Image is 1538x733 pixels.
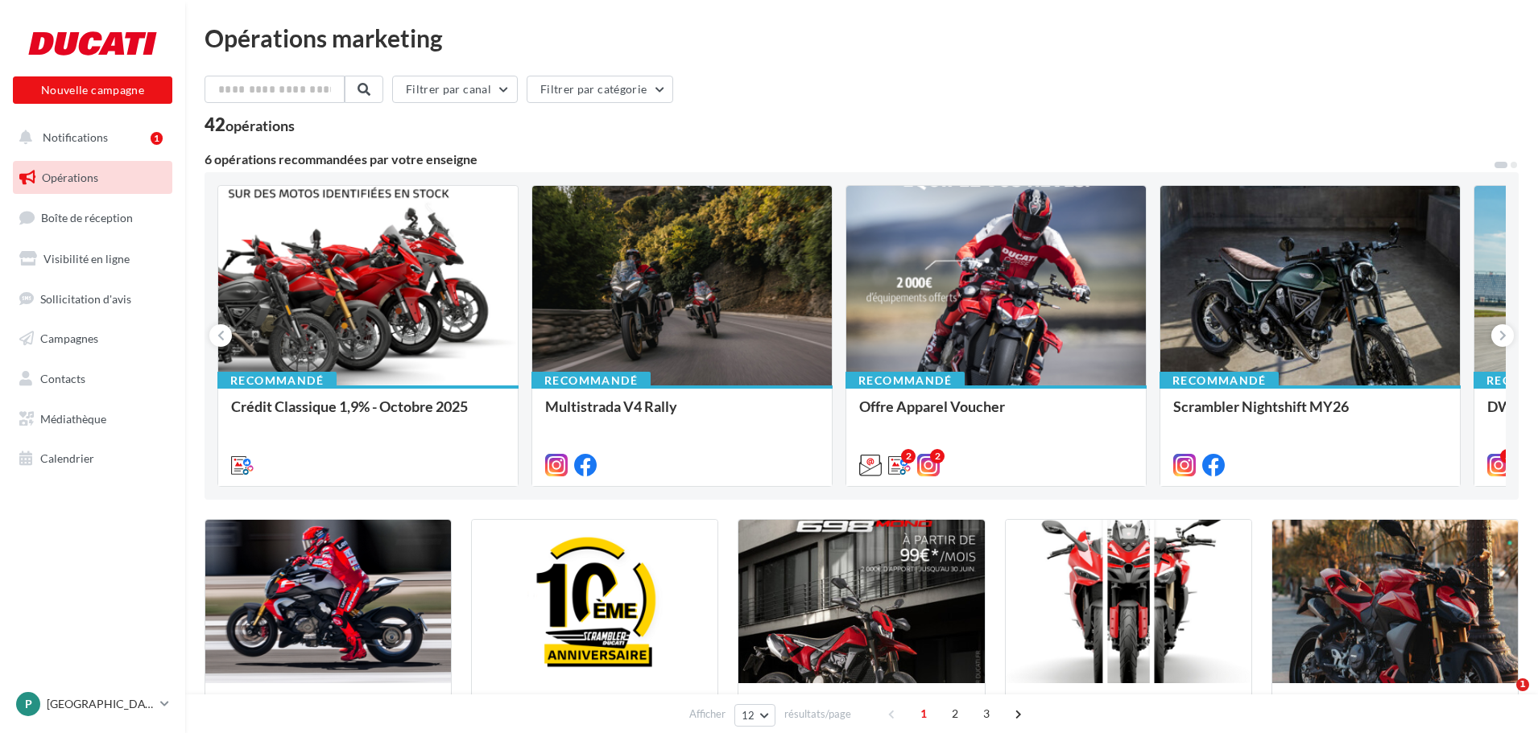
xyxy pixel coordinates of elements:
span: Campagnes [40,331,98,345]
a: Campagnes [10,322,176,356]
span: 1 [911,701,936,727]
button: Filtrer par catégorie [527,76,673,103]
div: Opérations marketing [205,26,1519,50]
span: Notifications [43,130,108,144]
span: Visibilité en ligne [43,252,130,266]
div: 42 [205,116,295,134]
div: 6 opérations recommandées par votre enseigne [205,153,1493,166]
button: 12 [734,704,775,727]
span: Sollicitation d'avis [40,291,131,305]
span: 2 [942,701,968,727]
div: Crédit Classique 1,9% - Octobre 2025 [231,398,505,430]
a: Calendrier [10,442,176,476]
a: Opérations [10,161,176,195]
div: Multistrada V4 Rally [545,398,819,430]
div: Recommandé [845,372,965,389]
button: Notifications 1 [10,121,169,154]
span: Afficher [689,706,726,722]
iframe: Intercom live chat [1483,678,1522,717]
a: Boîte de réception [10,200,176,235]
a: Contacts [10,362,176,396]
span: Contacts [40,372,85,385]
div: Offre Apparel Voucher [859,398,1133,430]
span: 3 [974,701,999,727]
div: 1 [151,132,163,145]
div: Recommandé [1160,372,1279,389]
a: Sollicitation d'avis [10,282,176,316]
div: 2 [930,449,945,463]
button: Filtrer par canal [392,76,518,103]
p: [GEOGRAPHIC_DATA] [47,696,154,712]
span: 1 [1516,678,1529,691]
div: Scrambler Nightshift MY26 [1173,398,1447,430]
span: P [25,696,32,712]
a: P [GEOGRAPHIC_DATA] [13,689,172,719]
span: Médiathèque [40,412,106,426]
button: Nouvelle campagne [13,76,172,104]
span: Boîte de réception [41,211,133,224]
div: 5 [1500,449,1515,463]
div: 2 [901,449,916,463]
div: Recommandé [217,372,337,389]
a: Médiathèque [10,402,176,436]
a: Visibilité en ligne [10,242,176,276]
div: opérations [225,118,295,133]
span: Calendrier [40,451,94,465]
span: résultats/page [784,706,851,722]
div: Recommandé [531,372,651,389]
span: Opérations [42,171,98,184]
span: 12 [742,709,755,722]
